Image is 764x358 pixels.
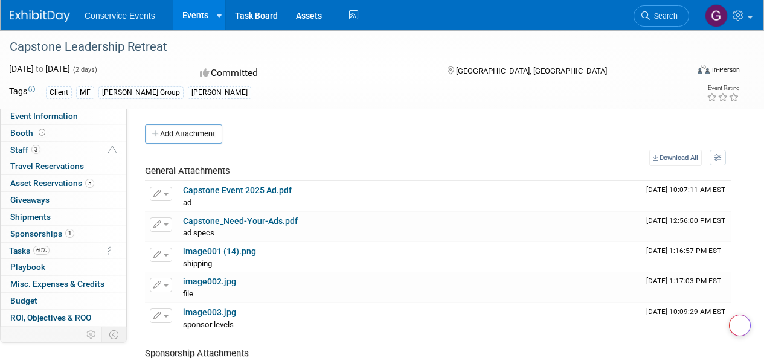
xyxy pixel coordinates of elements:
[1,226,126,242] a: Sponsorships1
[183,276,236,286] a: image002.jpg
[10,195,50,205] span: Giveaways
[646,185,725,194] span: Upload Timestamp
[10,212,51,222] span: Shipments
[183,259,212,268] span: shipping
[634,5,689,27] a: Search
[34,64,45,74] span: to
[650,11,678,21] span: Search
[10,313,91,322] span: ROI, Objectives & ROO
[9,64,70,74] span: [DATE] [DATE]
[641,242,731,272] td: Upload Timestamp
[1,108,126,124] a: Event Information
[633,63,740,81] div: Event Format
[183,289,193,298] span: file
[183,228,214,237] span: ad specs
[183,246,256,256] a: image001 (14).png
[85,179,94,188] span: 5
[1,209,126,225] a: Shipments
[5,36,678,58] div: Capstone Leadership Retreat
[98,86,184,99] div: [PERSON_NAME] Group
[646,307,725,316] span: Upload Timestamp
[1,158,126,174] a: Travel Reservations
[10,128,48,138] span: Booth
[1,243,126,259] a: Tasks60%
[145,124,222,144] button: Add Attachment
[1,192,126,208] a: Giveaways
[196,63,428,84] div: Committed
[705,4,728,27] img: Gayle Reese
[1,310,126,326] a: ROI, Objectives & ROO
[10,111,78,121] span: Event Information
[646,216,725,225] span: Upload Timestamp
[646,276,721,285] span: Upload Timestamp
[102,327,127,342] td: Toggle Event Tabs
[1,259,126,275] a: Playbook
[641,272,731,302] td: Upload Timestamp
[1,142,126,158] a: Staff3
[46,86,72,99] div: Client
[649,150,702,166] a: Download All
[183,216,298,226] a: Capstone_Need-Your-Ads.pdf
[72,66,97,74] span: (2 days)
[1,276,126,292] a: Misc. Expenses & Credits
[641,303,731,333] td: Upload Timestamp
[641,181,731,211] td: Upload Timestamp
[10,229,74,238] span: Sponsorships
[10,161,84,171] span: Travel Reservations
[707,85,739,91] div: Event Rating
[145,165,230,176] span: General Attachments
[10,145,40,155] span: Staff
[1,125,126,141] a: Booth
[1,293,126,309] a: Budget
[9,246,50,255] span: Tasks
[36,128,48,137] span: Booth not reserved yet
[9,85,35,99] td: Tags
[188,86,251,99] div: [PERSON_NAME]
[108,145,117,156] span: Potential Scheduling Conflict -- at least one attendee is tagged in another overlapping event.
[711,65,740,74] div: In-Person
[646,246,721,255] span: Upload Timestamp
[10,279,104,289] span: Misc. Expenses & Credits
[1,175,126,191] a: Asset Reservations5
[183,198,191,207] span: ad
[698,65,710,74] img: Format-Inperson.png
[85,11,155,21] span: Conservice Events
[10,178,94,188] span: Asset Reservations
[10,10,70,22] img: ExhibitDay
[31,145,40,154] span: 3
[10,262,45,272] span: Playbook
[183,185,292,195] a: Capstone Event 2025 Ad.pdf
[641,212,731,242] td: Upload Timestamp
[65,229,74,238] span: 1
[10,296,37,305] span: Budget
[456,66,607,75] span: [GEOGRAPHIC_DATA], [GEOGRAPHIC_DATA]
[183,307,236,317] a: image003.jpg
[183,320,234,329] span: sponsor levels
[76,86,94,99] div: MF
[33,246,50,255] span: 60%
[81,327,102,342] td: Personalize Event Tab Strip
